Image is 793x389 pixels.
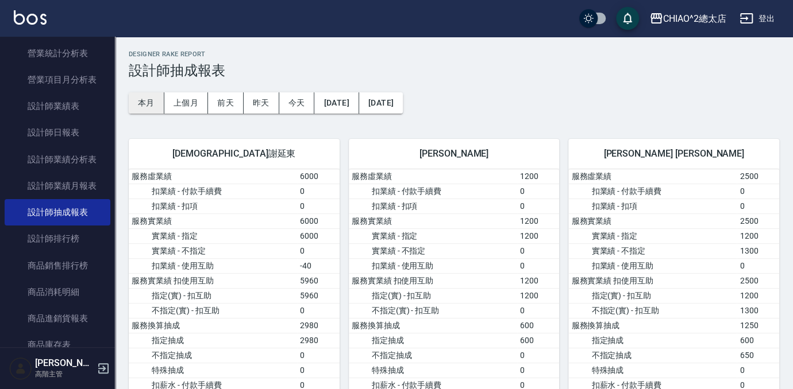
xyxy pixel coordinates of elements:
td: 650 [737,348,779,363]
p: 高階主管 [35,369,94,379]
td: 扣業績 - 使用互助 [568,258,737,273]
td: 0 [517,363,560,378]
button: [DATE] [314,92,359,114]
a: 設計師業績表 [5,93,110,119]
td: 服務實業績 [129,213,297,228]
button: 今天 [279,92,315,114]
td: 扣業績 - 使用互助 [349,258,517,273]
td: 600 [737,333,779,348]
td: 扣業績 - 扣項 [568,199,737,213]
td: 1300 [737,303,779,318]
td: 600 [517,318,560,333]
td: 實業績 - 指定 [129,228,297,243]
td: 扣業績 - 付款手續費 [568,184,737,199]
button: 昨天 [244,92,279,114]
a: 設計師業績分析表 [5,146,110,173]
td: 0 [737,363,779,378]
td: 6000 [297,228,340,243]
button: CHIAO^2總太店 [645,7,731,30]
td: 0 [517,199,560,213]
td: 不指定(實) - 扣互助 [568,303,737,318]
td: 特殊抽成 [129,363,297,378]
a: 商品進銷貨報表 [5,305,110,332]
td: 不指定抽成 [349,348,517,363]
td: 扣業績 - 扣項 [349,199,517,213]
div: CHIAO^2總太店 [663,11,726,26]
td: 指定(實) - 扣互助 [129,288,297,303]
img: Person [9,357,32,380]
button: 登出 [735,8,779,29]
td: 特殊抽成 [349,363,517,378]
td: 600 [517,333,560,348]
td: 服務實業績 [349,213,517,228]
a: 營業統計分析表 [5,40,110,67]
a: 商品庫存表 [5,332,110,358]
td: 實業績 - 不指定 [349,243,517,258]
td: 服務實業績 扣使用互助 [349,273,517,288]
td: 特殊抽成 [568,363,737,378]
td: 實業績 - 不指定 [129,243,297,258]
td: 服務虛業績 [568,169,737,184]
td: 不指定(實) - 扣互助 [349,303,517,318]
td: 指定抽成 [349,333,517,348]
td: 扣業績 - 付款手續費 [129,184,297,199]
td: 2500 [737,213,779,228]
a: 設計師排行榜 [5,225,110,252]
h5: [PERSON_NAME] [35,357,94,369]
td: 扣業績 - 扣項 [129,199,297,213]
td: 1200 [517,288,560,303]
td: 5960 [297,273,340,288]
td: 1200 [517,213,560,228]
td: 1300 [737,243,779,258]
td: 指定(實) - 扣互助 [568,288,737,303]
td: 0 [737,258,779,273]
button: save [616,7,639,30]
button: 前天 [208,92,244,114]
span: [DEMOGRAPHIC_DATA]謝延東 [143,148,326,160]
td: 0 [517,243,560,258]
td: 不指定抽成 [568,348,737,363]
td: 1200 [737,228,779,243]
td: 服務實業績 [568,213,737,228]
td: 0 [297,199,340,213]
span: [PERSON_NAME] [363,148,546,160]
td: 指定抽成 [568,333,737,348]
td: 0 [297,363,340,378]
td: 服務實業績 扣使用互助 [129,273,297,288]
a: 設計師抽成報表 [5,199,110,225]
td: 不指定(實) - 扣互助 [129,303,297,318]
td: 1200 [517,228,560,243]
a: 設計師日報表 [5,119,110,146]
td: 指定(實) - 扣互助 [349,288,517,303]
td: 0 [297,303,340,318]
a: 商品消耗明細 [5,279,110,305]
td: 扣業績 - 使用互助 [129,258,297,273]
td: 1200 [737,288,779,303]
td: 服務換算抽成 [568,318,737,333]
td: 6000 [297,169,340,184]
td: 實業績 - 不指定 [568,243,737,258]
td: 0 [297,348,340,363]
td: 實業績 - 指定 [349,228,517,243]
h3: 設計師抽成報表 [129,63,779,79]
td: 服務換算抽成 [349,318,517,333]
td: 0 [517,303,560,318]
button: 上個月 [164,92,208,114]
td: 0 [517,184,560,199]
td: 扣業績 - 付款手續費 [349,184,517,199]
td: 服務換算抽成 [129,318,297,333]
td: 1200 [517,169,560,184]
td: 6000 [297,213,340,228]
td: 0 [297,184,340,199]
td: 2980 [297,333,340,348]
td: 指定抽成 [129,333,297,348]
td: 1200 [517,273,560,288]
td: 2980 [297,318,340,333]
h2: Designer Rake Report [129,50,779,58]
td: 1250 [737,318,779,333]
td: -40 [297,258,340,273]
td: 0 [737,199,779,213]
td: 不指定抽成 [129,348,297,363]
span: [PERSON_NAME] [PERSON_NAME] [582,148,765,160]
td: 5960 [297,288,340,303]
